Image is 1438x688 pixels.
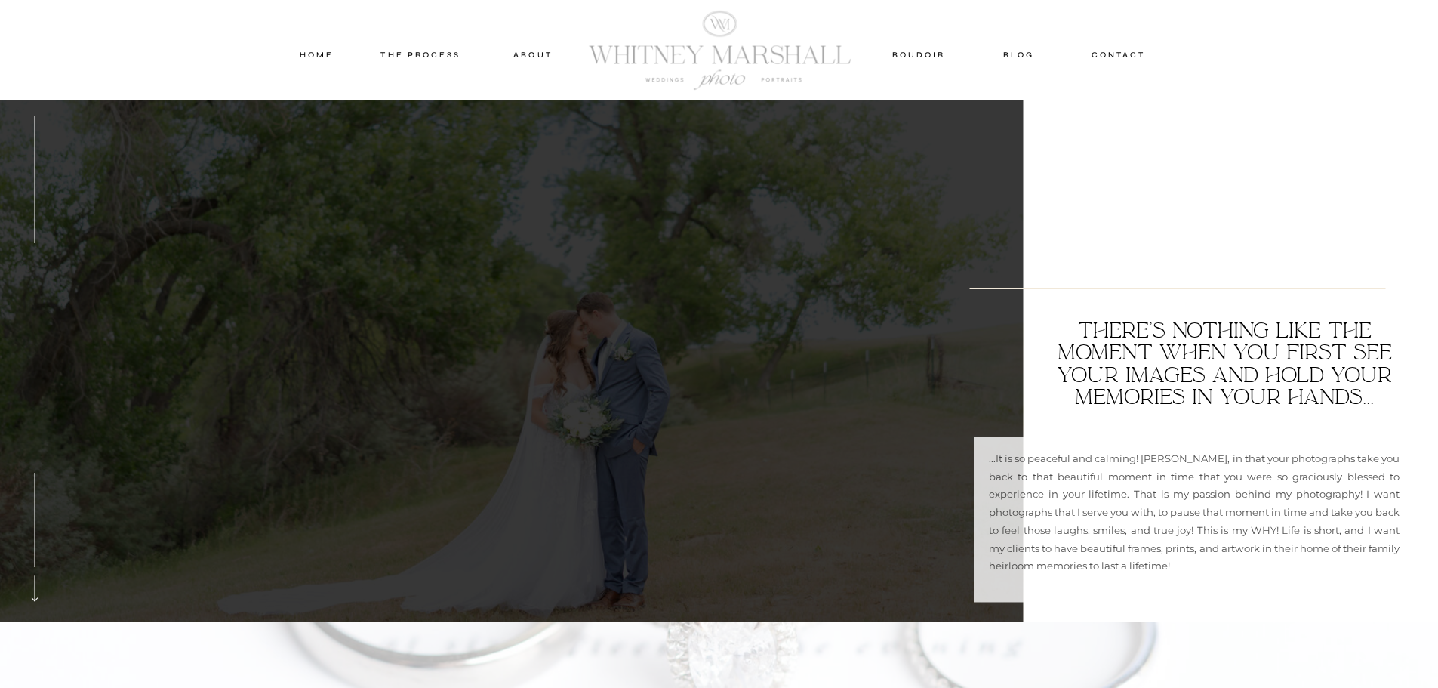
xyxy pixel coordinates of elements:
a: blog [986,48,1052,62]
a: about [496,48,571,62]
a: contact [1083,48,1154,62]
h3: there's nothing like the moment when you first see your images and hold your memories in your han... [1040,319,1409,415]
p: ...It is so peaceful and calming! [PERSON_NAME], in that your photographs take you back to that b... [989,450,1400,589]
a: boudoir [888,48,950,62]
a: home [285,48,349,62]
a: THE PROCESS [376,48,467,62]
